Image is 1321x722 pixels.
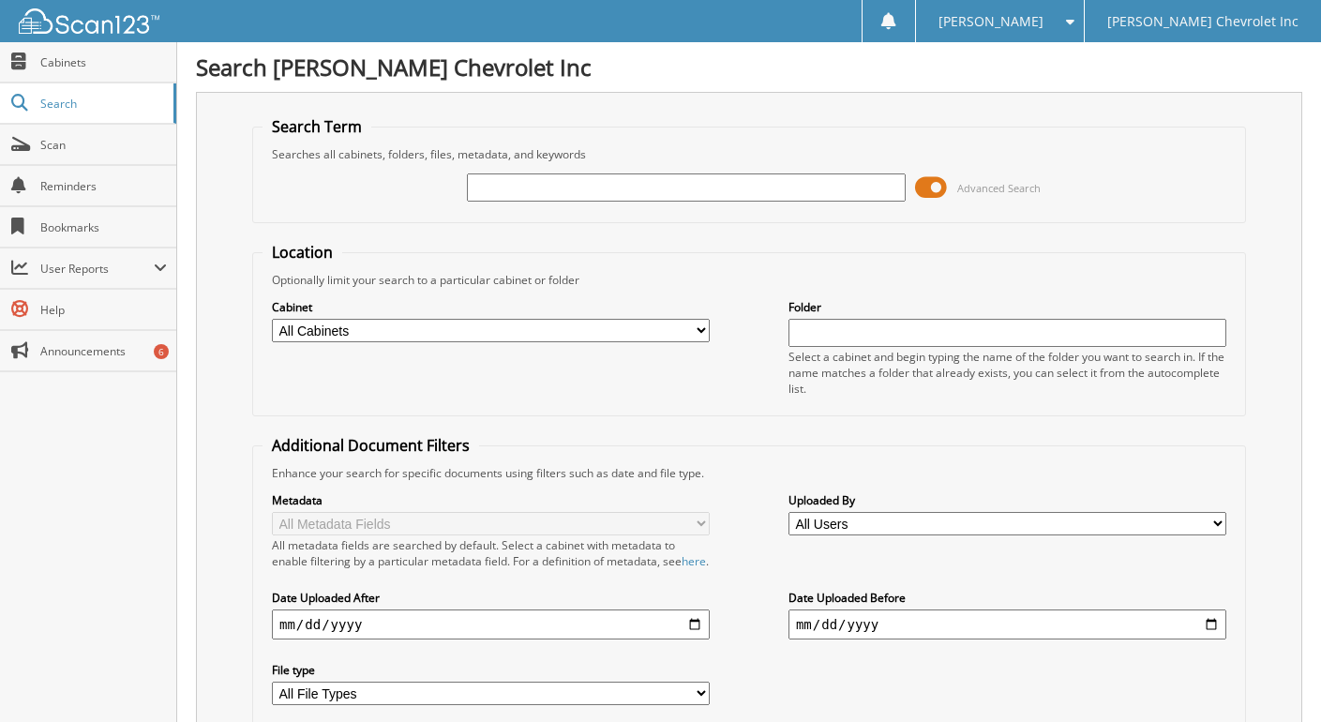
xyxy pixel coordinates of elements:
label: Metadata [272,492,710,508]
label: Folder [788,299,1226,315]
span: Help [40,302,167,318]
span: [PERSON_NAME] Chevrolet Inc [1107,16,1298,27]
div: 6 [154,344,169,359]
label: Date Uploaded After [272,590,710,606]
div: Select a cabinet and begin typing the name of the folder you want to search in. If the name match... [788,349,1226,397]
span: Advanced Search [957,181,1041,195]
span: [PERSON_NAME] [938,16,1043,27]
a: here [682,553,706,569]
span: Search [40,96,164,112]
div: Optionally limit your search to a particular cabinet or folder [263,272,1236,288]
label: File type [272,662,710,678]
div: Enhance your search for specific documents using filters such as date and file type. [263,465,1236,481]
span: Cabinets [40,54,167,70]
span: Bookmarks [40,219,167,235]
span: Announcements [40,343,167,359]
legend: Search Term [263,116,371,137]
h1: Search [PERSON_NAME] Chevrolet Inc [196,52,1302,83]
div: All metadata fields are searched by default. Select a cabinet with metadata to enable filtering b... [272,537,710,569]
label: Date Uploaded Before [788,590,1226,606]
label: Cabinet [272,299,710,315]
legend: Additional Document Filters [263,435,479,456]
span: Reminders [40,178,167,194]
img: scan123-logo-white.svg [19,8,159,34]
span: Scan [40,137,167,153]
input: start [272,609,710,639]
input: end [788,609,1226,639]
legend: Location [263,242,342,263]
span: User Reports [40,261,154,277]
label: Uploaded By [788,492,1226,508]
div: Searches all cabinets, folders, files, metadata, and keywords [263,146,1236,162]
